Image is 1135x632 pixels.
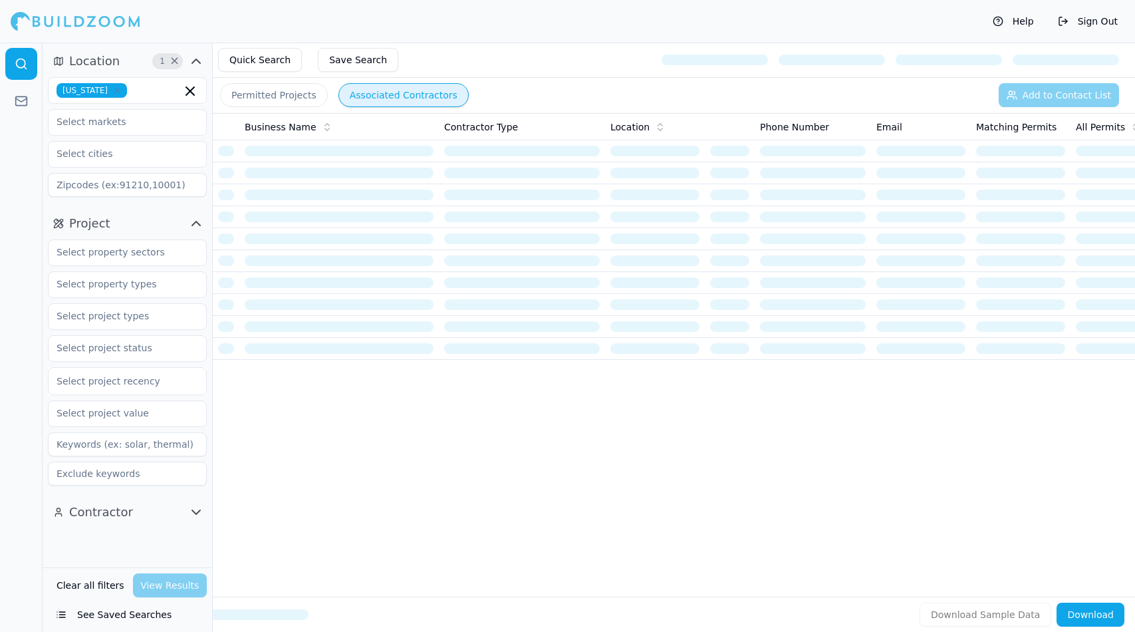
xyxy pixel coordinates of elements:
input: Zipcodes (ex:91210,10001) [48,173,207,197]
span: Business Name [245,120,316,134]
button: See Saved Searches [48,603,207,627]
input: Select cities [49,142,189,166]
input: Keywords (ex: solar, thermal) [48,432,207,456]
span: Location [610,120,650,134]
span: Project [69,214,110,233]
span: Contractor Type [444,120,518,134]
span: [US_STATE] [57,83,127,98]
button: Clear all filters [53,573,128,597]
span: Location [69,52,120,71]
input: Select property types [49,272,189,296]
input: Exclude keywords [48,462,207,486]
span: Matching Permits [976,120,1057,134]
span: Phone Number [760,120,829,134]
button: Associated Contractors [338,83,469,107]
input: Select project status [49,336,189,360]
button: Permitted Projects [220,83,328,107]
button: Project [48,213,207,234]
button: Sign Out [1051,11,1124,32]
button: Save Search [318,48,398,72]
span: Contractor [69,503,133,522]
span: Clear Location filters [170,58,180,65]
input: Select markets [49,110,189,134]
button: Download [1057,603,1124,627]
input: Select project types [49,304,189,328]
input: Select property sectors [49,240,189,264]
button: Contractor [48,502,207,523]
span: All Permits [1076,120,1125,134]
span: 1 [156,55,169,68]
button: Help [986,11,1041,32]
input: Select project value [49,401,189,425]
span: Email [876,120,902,134]
button: Quick Search [218,48,302,72]
button: Location1Clear Location filters [48,51,207,72]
